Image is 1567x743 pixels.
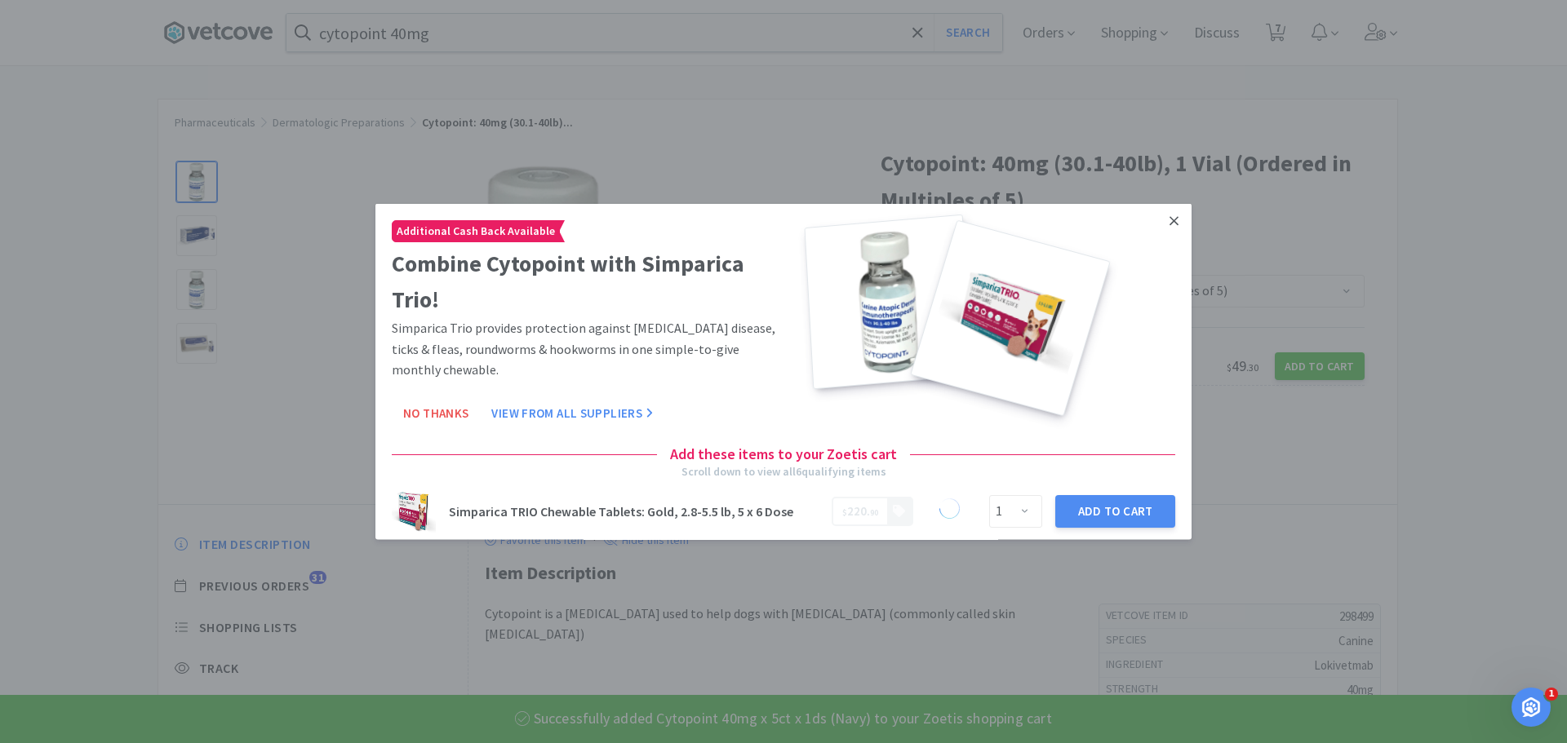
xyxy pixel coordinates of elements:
img: 38df40982a3c4d2f8ae19836f759c710.png [392,539,436,583]
button: No Thanks [392,396,480,429]
button: Add to Cart [1055,494,1175,527]
button: View From All Suppliers [480,396,664,429]
span: 90 [870,506,878,517]
span: . [842,502,878,518]
h4: Add these items to your Zoetis cart [657,442,910,466]
span: 1 [1545,688,1558,701]
div: Scroll down to view all 6 qualifying items [681,462,886,480]
img: 153786e2b72e4582b937c322a9cf453e.png [392,489,436,533]
h2: Combine Cytopoint with Simparica Trio! [392,245,777,318]
span: Additional Cash Back Available [393,220,559,241]
iframe: Intercom live chat [1512,688,1551,727]
span: $ [842,506,847,517]
p: Simparica Trio provides protection against [MEDICAL_DATA] disease, ticks & fleas, roundworms & ho... [392,318,777,381]
h3: Simparica TRIO Chewable Tablets: Gold, 2.8-5.5 lb, 5 x 6 Dose [449,504,822,517]
span: 220 [847,502,867,518]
